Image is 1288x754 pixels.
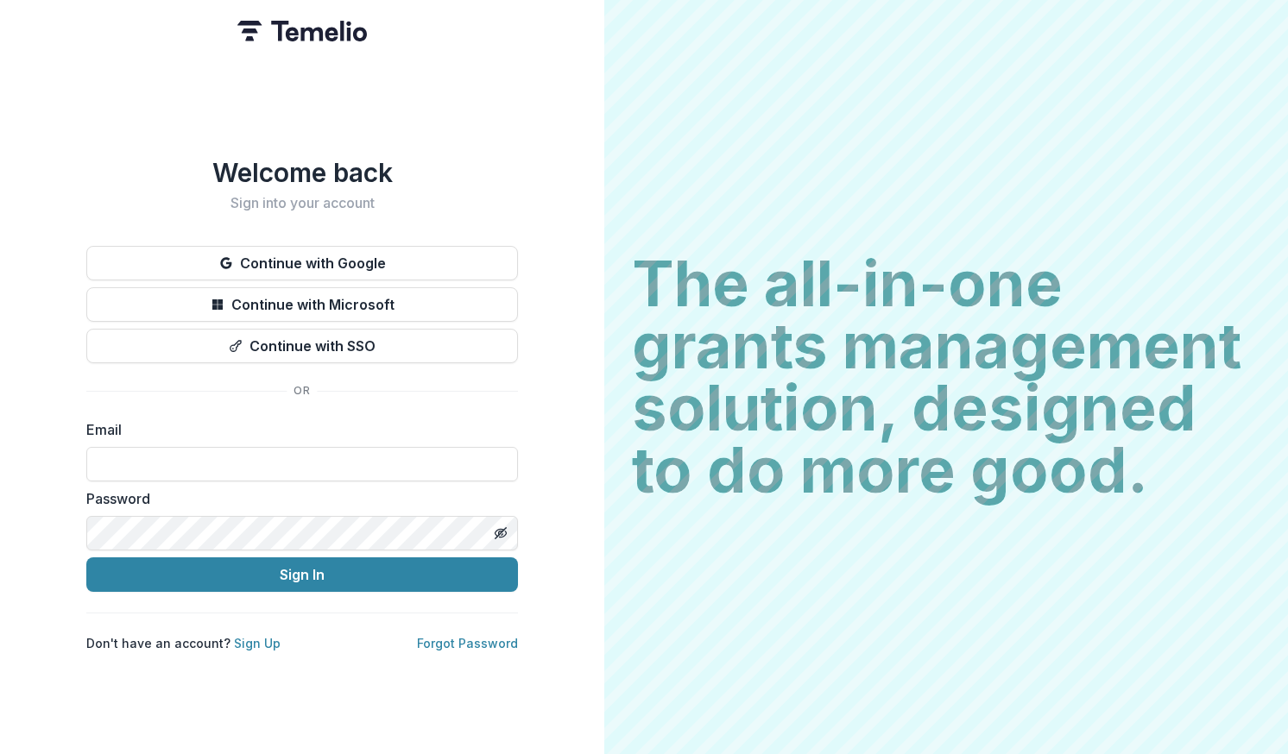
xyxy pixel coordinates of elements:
[234,636,281,650] a: Sign Up
[487,519,515,547] button: Toggle password visibility
[86,287,518,322] button: Continue with Microsoft
[86,157,518,188] h1: Welcome back
[86,488,508,509] label: Password
[86,557,518,592] button: Sign In
[86,246,518,280] button: Continue with Google
[86,634,281,652] p: Don't have an account?
[417,636,518,650] a: Forgot Password
[237,21,367,41] img: Temelio
[86,195,518,211] h2: Sign into your account
[86,419,508,440] label: Email
[86,329,518,363] button: Continue with SSO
